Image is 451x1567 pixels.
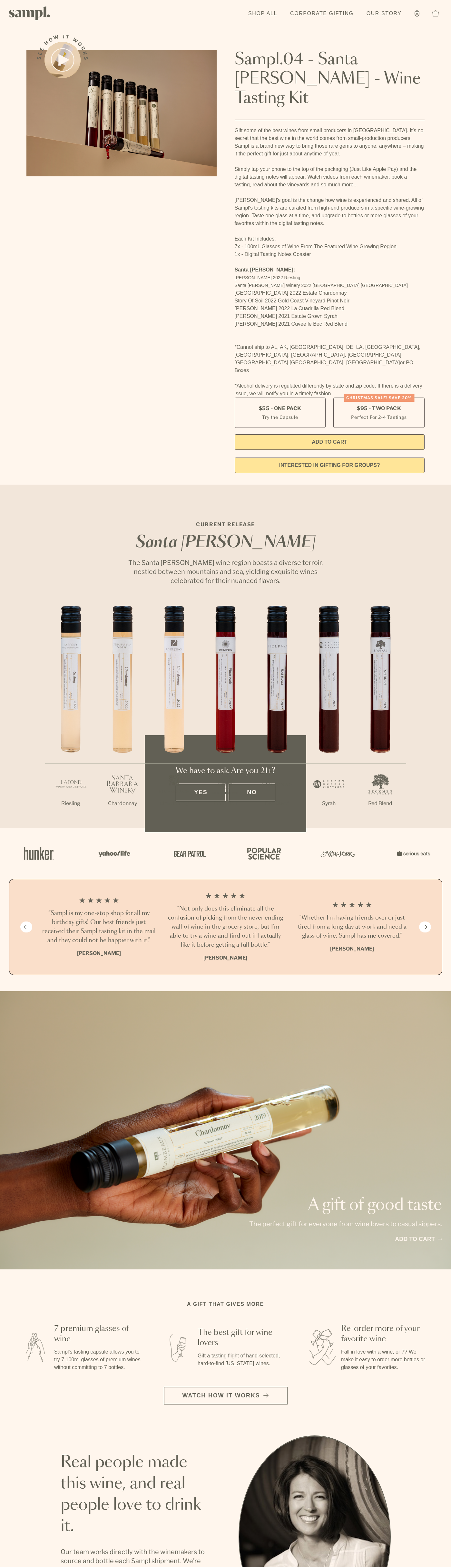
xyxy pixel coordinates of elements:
button: Add to Cart [235,434,425,450]
a: Add to cart [395,1235,442,1244]
small: Try the Capsule [262,414,298,420]
li: 1 / 7 [45,606,97,828]
div: Christmas SALE! Save 20% [344,394,414,402]
p: A gift of good taste [249,1197,442,1213]
li: 4 / 7 [200,606,251,828]
h3: “Sampl is my one-stop shop for all my birthday gifts! Our best friends just received their Sampl ... [41,909,157,945]
a: interested in gifting for groups? [235,458,425,473]
h3: “Whether I'm having friends over or just tired from a long day at work and need a glass of wine, ... [294,913,410,941]
b: [PERSON_NAME] [330,946,374,952]
p: Red Blend [355,800,406,807]
li: 5 / 7 [251,606,303,828]
li: 2 / 7 [97,606,148,828]
span: $95 - Two Pack [357,405,401,412]
a: Our Story [363,6,405,21]
small: Perfect For 2-4 Tastings [351,414,407,420]
li: 6 / 7 [303,606,355,828]
li: 2 / 4 [167,892,284,962]
b: [PERSON_NAME] [203,955,247,961]
button: See how it works [44,42,81,78]
li: 3 / 4 [294,892,410,962]
button: Next slide [419,921,431,932]
li: 7 / 7 [355,606,406,828]
button: Previous slide [20,921,32,932]
h3: “Not only does this eliminate all the confusion of picking from the never ending wall of wine in ... [167,904,284,950]
img: Sampl logo [9,6,50,20]
li: 3 / 7 [148,606,200,828]
p: The perfect gift for everyone from wine lovers to casual sippers. [249,1219,442,1228]
p: Riesling [45,800,97,807]
img: Sampl.04 - Santa Barbara - Wine Tasting Kit [26,50,217,176]
span: $55 - One Pack [259,405,301,412]
p: Pinot Noir [200,800,251,807]
p: Syrah [303,800,355,807]
a: Corporate Gifting [287,6,357,21]
p: Chardonnay [97,800,148,807]
p: Red Blend [251,800,303,807]
b: [PERSON_NAME] [77,950,121,956]
a: Shop All [245,6,280,21]
li: 1 / 4 [41,892,157,962]
p: Chardonnay [148,800,200,807]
